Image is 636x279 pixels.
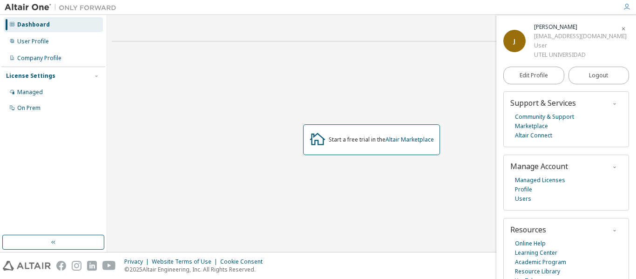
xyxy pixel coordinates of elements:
img: youtube.svg [102,261,116,271]
a: Altair Connect [515,131,552,140]
div: User [534,41,627,50]
div: Privacy [124,258,152,265]
a: Edit Profile [503,67,564,84]
a: Profile [515,185,532,194]
a: Marketplace [515,122,548,131]
img: facebook.svg [56,261,66,271]
img: linkedin.svg [87,261,97,271]
button: Logout [568,67,629,84]
div: Cookie Consent [220,258,268,265]
span: Support & Services [510,98,576,108]
span: Edit Profile [520,72,548,79]
img: Altair One [5,3,121,12]
span: J [514,37,515,45]
div: Managed [17,88,43,96]
a: Academic Program [515,258,566,267]
div: Company Profile [17,54,61,62]
div: Start a free trial in the [329,136,434,143]
div: User Profile [17,38,49,45]
img: instagram.svg [72,261,81,271]
div: UTEL UNIVERSIDAD [534,50,627,60]
span: Logout [589,71,608,80]
div: On Prem [17,104,41,112]
div: [EMAIL_ADDRESS][DOMAIN_NAME] [534,32,627,41]
span: Manage Account [510,161,568,171]
img: altair_logo.svg [3,261,51,271]
a: Online Help [515,239,546,248]
a: Altair Marketplace [386,136,434,143]
span: Resources [510,225,546,235]
div: License Settings [6,72,55,80]
a: Community & Support [515,112,574,122]
a: Users [515,194,531,204]
div: Dashboard [17,21,50,28]
a: Managed Licenses [515,176,565,185]
div: Jorge Salgado [534,22,627,32]
a: Resource Library [515,267,560,276]
a: Learning Center [515,248,557,258]
p: © 2025 Altair Engineering, Inc. All Rights Reserved. [124,265,268,273]
div: Website Terms of Use [152,258,220,265]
